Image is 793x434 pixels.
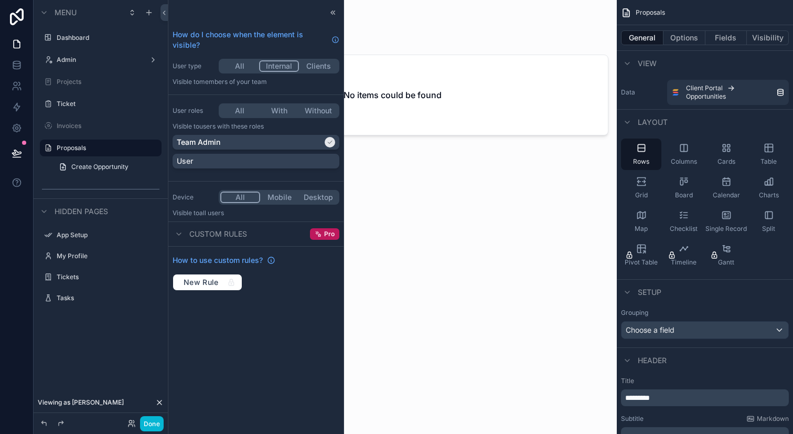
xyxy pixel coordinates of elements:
button: Single Record [706,206,746,237]
span: Gantt [718,258,734,267]
span: Members of your team [199,78,267,86]
a: Create Opportunity [52,158,162,175]
button: Rows [621,139,661,170]
span: Charts [759,191,779,199]
a: How to use custom rules? [173,255,275,266]
span: Pivot Table [625,258,658,267]
div: Choose a field [621,322,788,338]
button: Choose a field [621,321,789,339]
button: Clients [299,60,338,72]
p: Visible to [173,122,339,131]
button: Desktop [299,192,338,203]
button: Calendar [706,172,746,204]
span: Grid [635,191,648,199]
img: SmartSuite logo [671,88,680,97]
label: My Profile [57,252,159,260]
label: User roles [173,107,215,115]
label: Data [621,88,663,97]
button: Pivot Table [621,239,661,271]
label: Grouping [621,309,648,317]
span: Checklist [670,225,698,233]
span: Layout [638,117,668,128]
span: Timeline [671,258,696,267]
span: all users [199,209,224,217]
button: Split [748,206,789,237]
button: Cards [706,139,746,170]
button: All [220,60,259,72]
span: Table [760,157,777,166]
span: Hidden pages [55,206,108,217]
p: Visible to [173,209,339,217]
button: Done [140,416,164,431]
div: scrollable content [621,389,789,406]
button: General [621,30,663,45]
a: How do I choose when the element is visible? [173,29,339,50]
button: Board [663,172,704,204]
span: Single Record [705,225,747,233]
button: Fields [705,30,747,45]
span: Pro [324,230,335,238]
span: View [638,58,657,69]
span: Menu [55,7,77,18]
span: Cards [717,157,735,166]
span: Create Opportunity [71,163,128,171]
a: Invoices [57,122,159,130]
span: Viewing as [PERSON_NAME] [38,398,124,407]
span: New Rule [179,278,223,287]
label: Ticket [57,100,159,108]
span: Header [638,355,667,366]
button: Options [663,30,705,45]
span: Custom rules [189,229,247,239]
label: Title [621,377,789,385]
button: New Rule [173,274,242,291]
span: How to use custom rules? [173,255,263,266]
span: How do I choose when the element is visible? [173,29,327,50]
span: Opportunities [686,92,726,101]
label: Projects [57,78,159,86]
button: Grid [621,172,661,204]
span: Client Portal [686,84,723,92]
button: Charts [748,172,789,204]
a: Client PortalOpportunities [667,80,789,105]
label: Tasks [57,294,159,302]
button: Internal [259,60,299,72]
label: Tickets [57,273,159,281]
p: User [177,156,193,166]
button: All [220,105,260,117]
span: Map [635,225,648,233]
label: Subtitle [621,415,644,423]
button: Columns [663,139,704,170]
label: App Setup [57,231,159,239]
button: Map [621,206,661,237]
button: Mobile [260,192,299,203]
button: All [220,192,260,203]
button: Gantt [706,239,746,271]
label: Dashboard [57,34,159,42]
label: User type [173,62,215,70]
span: Proposals [636,8,665,17]
button: Visibility [747,30,789,45]
button: With [260,105,299,117]
span: Split [762,225,775,233]
p: Visible to [173,78,339,86]
button: Checklist [663,206,704,237]
label: Admin [57,56,145,64]
span: Calendar [713,191,740,199]
button: Without [298,105,338,117]
p: Team Admin [177,137,220,147]
span: Rows [633,157,649,166]
button: Table [748,139,789,170]
span: Markdown [757,415,789,423]
button: Timeline [663,239,704,271]
label: Proposals [57,144,155,152]
span: Setup [638,287,661,298]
